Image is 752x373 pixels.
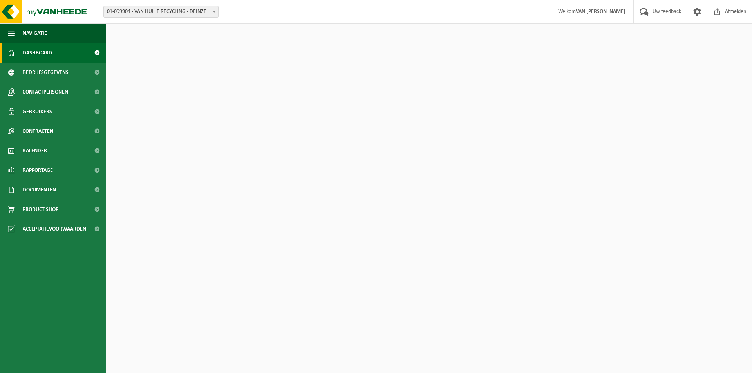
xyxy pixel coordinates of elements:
[23,141,47,160] span: Kalender
[576,9,625,14] strong: VAN [PERSON_NAME]
[23,219,86,239] span: Acceptatievoorwaarden
[23,43,52,63] span: Dashboard
[23,63,69,82] span: Bedrijfsgegevens
[23,180,56,200] span: Documenten
[104,6,218,17] span: 01-099904 - VAN HULLE RECYCLING - DEINZE
[23,102,52,121] span: Gebruikers
[23,23,47,43] span: Navigatie
[23,121,53,141] span: Contracten
[103,6,219,18] span: 01-099904 - VAN HULLE RECYCLING - DEINZE
[23,200,58,219] span: Product Shop
[23,82,68,102] span: Contactpersonen
[23,160,53,180] span: Rapportage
